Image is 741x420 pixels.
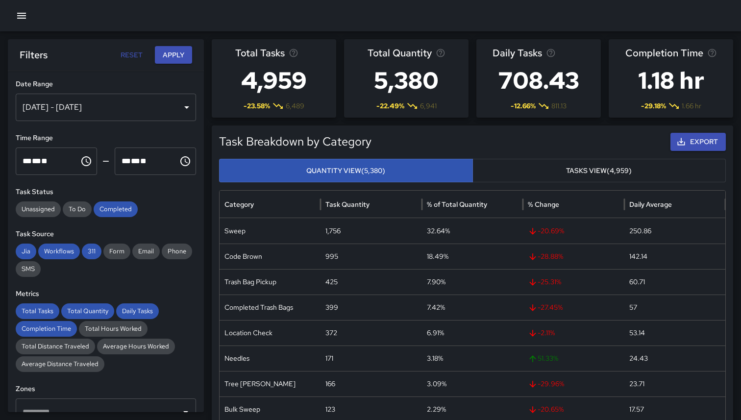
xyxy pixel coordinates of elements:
div: SMS [16,261,41,277]
span: -2.11 % [528,321,619,346]
span: Jia [16,247,36,256]
span: Form [103,247,130,256]
span: Phone [162,247,192,256]
span: SMS [16,264,41,274]
h3: 5,380 [368,61,445,100]
h6: Task Source [16,229,196,240]
button: Quantity View(5,380) [219,159,473,183]
div: Workflows [38,244,80,259]
span: Total Distance Traveled [16,342,95,351]
span: Completed [94,204,138,214]
div: Total Hours Worked [79,321,148,337]
div: Jia [16,244,36,259]
span: Completion Time [625,45,703,61]
div: Task Quantity [325,200,370,209]
span: -27.45 % [528,295,619,320]
button: Export [670,133,726,151]
div: Location Check [220,320,321,346]
span: 51.33 % [528,346,619,371]
div: 995 [321,244,421,269]
span: Average Hours Worked [97,342,175,351]
span: Daily Tasks [116,306,159,316]
span: Meridiem [140,157,147,165]
span: 1.66 hr [682,101,701,111]
span: Total Quantity [368,45,432,61]
span: Email [132,247,160,256]
span: Daily Tasks [493,45,542,61]
h6: Task Status [16,187,196,198]
div: 311 [82,244,101,259]
div: [DATE] - [DATE] [16,94,196,121]
span: -28.88 % [528,244,619,269]
div: 142.14 [624,244,725,269]
div: 57 [624,295,725,320]
div: Form [103,244,130,259]
div: % of Total Quantity [427,200,487,209]
div: 24.43 [624,346,725,371]
div: Daily Tasks [116,303,159,319]
div: 7.90% [422,269,523,295]
span: Minutes [131,157,140,165]
span: 311 [82,247,101,256]
div: 372 [321,320,421,346]
div: Tree Wells [220,371,321,396]
span: Average Distance Traveled [16,359,104,369]
span: Total Tasks [16,306,59,316]
div: Average Distance Traveled [16,356,104,372]
div: Total Quantity [61,303,114,319]
div: 171 [321,346,421,371]
span: Hours [23,157,32,165]
div: 6.91% [422,320,523,346]
div: 60.71 [624,269,725,295]
span: -29.18 % [641,101,666,111]
div: Code Brown [220,244,321,269]
svg: Total task quantity in the selected period, compared to the previous period. [436,48,445,58]
button: Choose time, selected time is 11:59 PM [175,151,195,171]
h6: Zones [16,384,196,395]
span: -20.69 % [528,219,619,244]
button: Open [179,405,193,419]
span: Total Hours Worked [79,324,148,334]
span: 6,489 [286,101,304,111]
h6: Date Range [16,79,196,90]
div: 166 [321,371,421,396]
span: -29.96 % [528,371,619,396]
button: Tasks View(4,959) [472,159,726,183]
div: 399 [321,295,421,320]
div: % Change [528,200,559,209]
button: Reset [116,46,147,64]
h6: Metrics [16,289,196,299]
span: Workflows [38,247,80,256]
div: 425 [321,269,421,295]
div: Total Distance Traveled [16,339,95,354]
span: Total Quantity [61,306,114,316]
div: Completion Time [16,321,77,337]
h6: Time Range [16,133,196,144]
span: 811.13 [551,101,567,111]
h6: Filters [20,47,48,63]
div: Unassigned [16,201,61,217]
div: Sweep [220,218,321,244]
div: Daily Average [629,200,672,209]
div: 53.14 [624,320,725,346]
span: -22.49 % [376,101,404,111]
span: Unassigned [16,204,61,214]
div: 1,756 [321,218,421,244]
span: -23.58 % [244,101,270,111]
div: Trash Bag Pickup [220,269,321,295]
div: Category [224,200,254,209]
div: To Do [63,201,92,217]
div: Email [132,244,160,259]
div: 250.86 [624,218,725,244]
span: -12.66 % [511,101,536,111]
span: To Do [63,204,92,214]
div: 32.64% [422,218,523,244]
span: Hours [122,157,131,165]
div: Average Hours Worked [97,339,175,354]
div: Needles [220,346,321,371]
div: 3.09% [422,371,523,396]
svg: Total number of tasks in the selected period, compared to the previous period. [289,48,298,58]
h3: 708.43 [493,61,585,100]
button: Choose time, selected time is 12:00 AM [76,151,96,171]
span: Minutes [32,157,41,165]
